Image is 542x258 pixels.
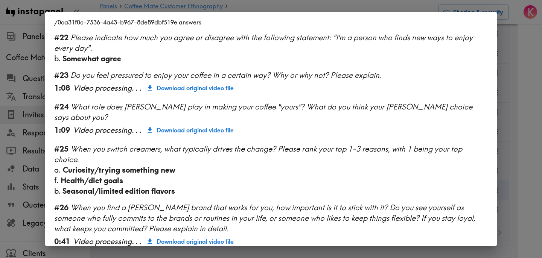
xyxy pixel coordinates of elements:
span: . [139,83,142,93]
span: When you find a [PERSON_NAME] brand that works for you, how important is it to stick with it? Do ... [54,203,475,233]
span: Health/diet goals [61,176,123,185]
span: . [135,237,138,246]
span: . [132,125,134,135]
span: What role does [PERSON_NAME] play in making your coffee "yours"? What do you think your [PERSON_N... [54,102,472,122]
span: Do you feel pressured to enjoy your coffee in a certain way? Why or why not? Please explain. [70,70,381,80]
div: a. [54,165,488,175]
span: . [139,125,142,135]
b: #22 [54,33,69,42]
span: When you switch creamers, what typically drives the change? Please rank your top 1-3 reasons, wit... [54,144,462,164]
span: Somewhat agree [62,54,121,63]
div: b. [54,53,488,64]
span: Seasonal/limited edition flavors [62,186,175,196]
div: Video processing [73,83,142,93]
div: 0:41 [54,236,70,247]
a: Download original video file [145,234,237,249]
b: #25 [54,144,69,153]
div: Video processing [73,236,142,247]
div: b. [54,186,488,196]
div: Video processing [73,125,142,135]
span: . [135,83,138,93]
span: Please indicate how much you agree or disagree with the following statement: "I'm a person who fi... [54,33,473,53]
div: f. [54,175,488,186]
div: 1:08 [54,83,70,93]
span: . [135,125,138,135]
div: 1:09 [54,125,70,135]
span: . [132,83,134,93]
span: Curiosity/trying something new [63,165,175,175]
b: #26 [54,203,69,212]
span: . [139,237,142,246]
a: Download original video file [145,80,237,96]
b: #24 [54,102,69,111]
b: #23 [54,70,69,80]
span: . [132,237,134,246]
a: Download original video file [145,123,237,138]
h2: /0ca31f0c-7536-4a43-b967-8de89dbf519e answers [45,12,497,32]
